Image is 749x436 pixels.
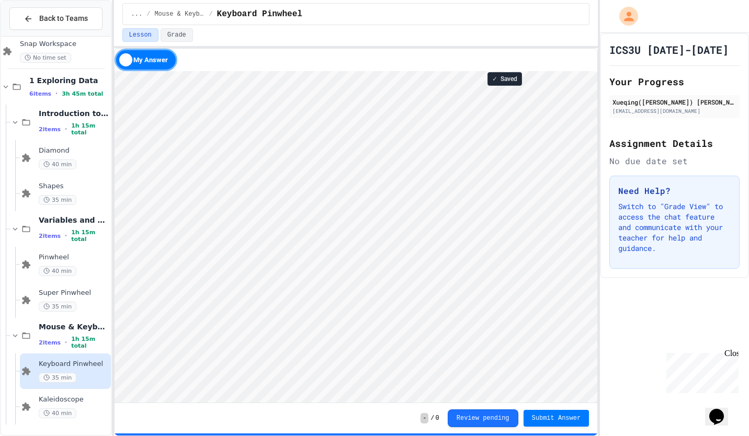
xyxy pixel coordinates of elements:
div: My Account [608,4,641,28]
span: 40 min [39,159,76,169]
iframe: Snap! Programming Environment [115,71,598,403]
span: / [430,414,434,422]
span: 1h 15m total [71,336,108,349]
iframe: chat widget [705,394,739,426]
span: • [65,232,67,240]
span: / [146,10,150,18]
span: 2 items [39,339,61,346]
span: 40 min [39,408,76,418]
span: Kaleidoscope [39,395,109,404]
span: Snap Workspace [20,40,109,49]
span: Saved [501,75,517,83]
span: Mouse & Keyboard [154,10,205,18]
span: 35 min [39,195,76,205]
span: Super Pinwheel [39,289,109,297]
span: 35 min [39,302,76,312]
span: 2 items [39,126,61,133]
span: ... [131,10,143,18]
span: Submit Answer [532,414,581,422]
span: 2 items [39,233,61,239]
span: Mouse & Keyboard [39,322,109,331]
span: Shapes [39,182,109,191]
button: Review pending [448,409,518,427]
h2: Assignment Details [609,136,740,151]
iframe: chat widget [662,349,739,393]
span: • [65,125,67,133]
span: 1 Exploring Data [29,76,109,85]
span: 1h 15m total [71,229,108,243]
span: Keyboard Pinwheel [39,360,109,369]
span: Variables and Blocks [39,215,109,225]
h2: Your Progress [609,74,740,89]
h3: Need Help? [618,185,731,197]
span: ✓ [492,75,497,83]
h1: ICS3U [DATE]-[DATE] [609,42,729,57]
span: No time set [20,53,71,63]
p: Switch to "Grade View" to access the chat feature and communicate with your teacher for help and ... [618,201,731,254]
span: • [55,89,58,98]
div: Xueqing([PERSON_NAME]) [PERSON_NAME] [612,97,736,107]
span: • [65,338,67,347]
span: - [421,413,428,423]
span: 35 min [39,373,76,383]
button: Grade [161,28,193,42]
div: [EMAIL_ADDRESS][DOMAIN_NAME] [612,107,736,115]
span: 40 min [39,266,76,276]
span: Pinwheel [39,253,109,262]
button: Back to Teams [9,7,103,30]
span: 3h 45m total [62,90,103,97]
div: Chat with us now!Close [4,4,72,66]
div: No due date set [609,155,740,167]
span: Introduction to Snap [39,109,109,118]
span: 1h 15m total [71,122,108,136]
button: Submit Answer [524,410,589,427]
span: Keyboard Pinwheel [217,8,302,20]
span: / [209,10,212,18]
span: Back to Teams [39,13,88,24]
button: Lesson [122,28,158,42]
span: 6 items [29,90,51,97]
span: 0 [436,414,439,422]
span: Diamond [39,146,109,155]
